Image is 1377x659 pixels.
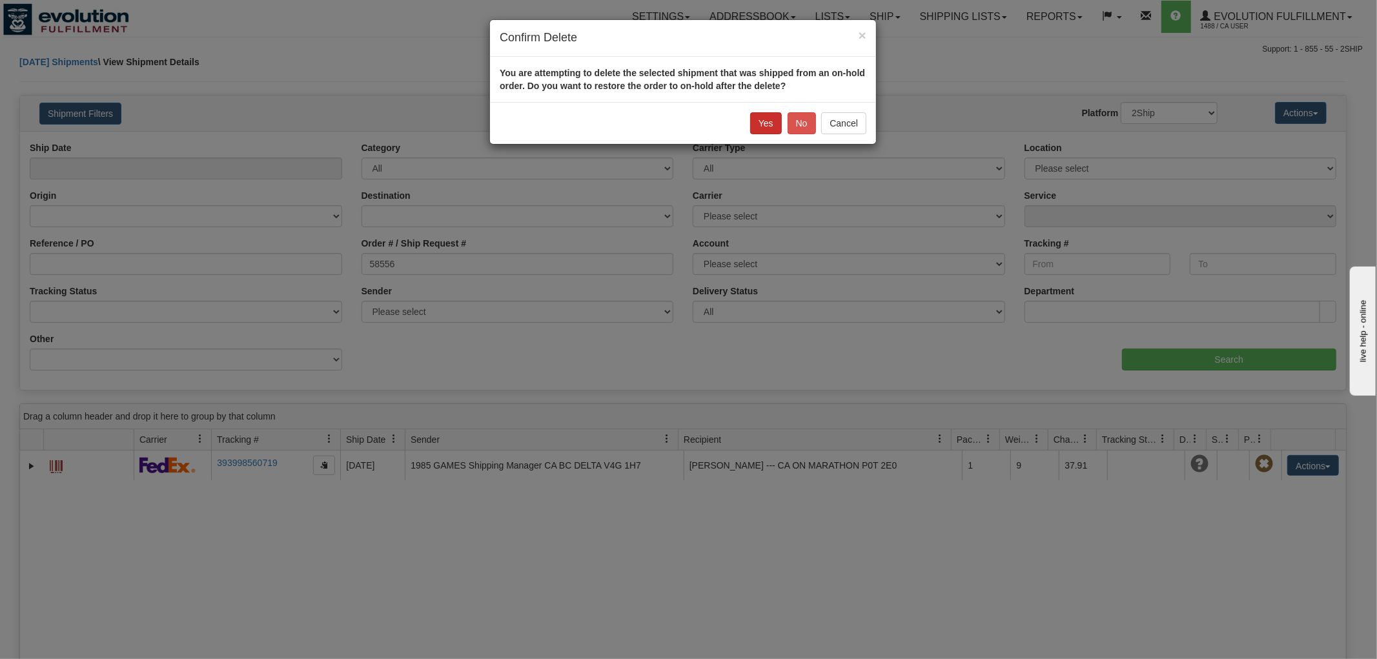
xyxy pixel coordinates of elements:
[859,28,866,43] span: ×
[788,112,816,134] button: No
[821,112,866,134] button: Cancel
[859,28,866,42] button: Close
[500,68,865,91] strong: You are attempting to delete the selected shipment that was shipped from an on-hold order. Do you...
[500,30,866,46] h4: Confirm Delete
[10,11,119,21] div: live help - online
[750,112,782,134] button: Yes
[1347,263,1376,395] iframe: chat widget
